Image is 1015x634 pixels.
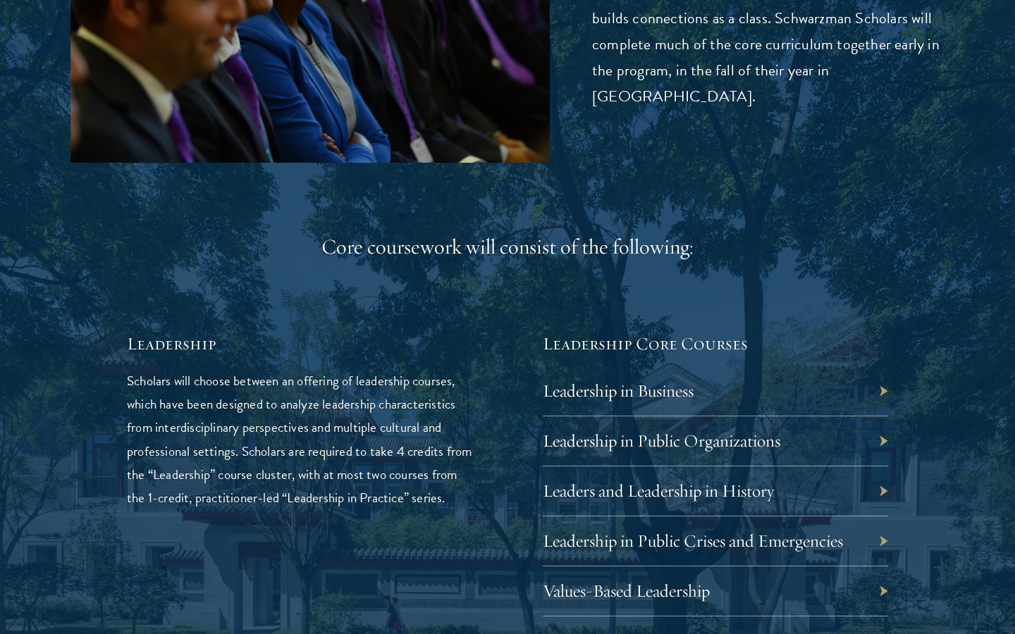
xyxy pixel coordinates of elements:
[543,580,710,602] a: Values-Based Leadership
[127,233,888,261] div: Core coursework will consist of the following:
[127,369,472,509] p: Scholars will choose between an offering of leadership courses, which have been designed to analy...
[543,332,888,356] h5: Leadership Core Courses
[543,530,843,552] a: Leadership in Public Crises and Emergencies
[543,480,774,502] a: Leaders and Leadership in History
[543,380,694,402] a: Leadership in Business
[127,332,472,356] h5: Leadership
[543,430,780,452] a: Leadership in Public Organizations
